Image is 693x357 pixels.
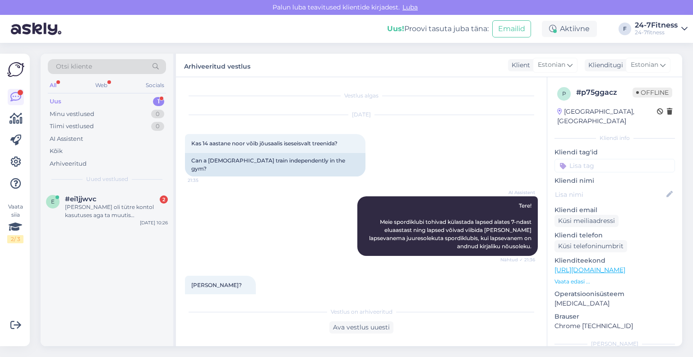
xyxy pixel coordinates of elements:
div: Klient [508,60,530,70]
div: Web [93,79,109,91]
div: Küsi telefoninumbrit [554,240,627,252]
span: 21:35 [188,177,222,184]
p: Chrome [TECHNICAL_ID] [554,321,675,331]
div: F [619,23,631,35]
input: Lisa tag [554,159,675,172]
div: # p75ggacz [576,87,633,98]
a: [URL][DOMAIN_NAME] [554,266,625,274]
span: Estonian [538,60,565,70]
div: [DATE] [185,111,538,119]
span: Luba [400,3,420,11]
p: Brauser [554,312,675,321]
div: [GEOGRAPHIC_DATA], [GEOGRAPHIC_DATA] [557,107,657,126]
div: Proovi tasuta juba täna: [387,23,489,34]
div: 0 [151,110,164,119]
span: Estonian [631,60,658,70]
div: [DATE] 10:26 [140,219,168,226]
div: Minu vestlused [50,110,94,119]
div: 0 [151,122,164,131]
div: All [48,79,58,91]
span: Vestlus on arhiveeritud [331,308,393,316]
div: [PERSON_NAME] [554,340,675,348]
p: Klienditeekond [554,256,675,265]
span: Nähtud ✓ 21:36 [500,256,535,263]
span: Uued vestlused [86,175,128,183]
span: Kas 14 aastane noor võib jõusaalis iseseisvalt treenida? [191,140,337,147]
div: AI Assistent [50,134,83,144]
div: 24-7Fitness [635,22,678,29]
span: p [562,90,566,97]
img: Askly Logo [7,61,24,78]
label: Arhiveeritud vestlus [184,59,250,71]
div: 2 [160,195,168,204]
a: 24-7Fitness24-7fitness [635,22,688,36]
p: Kliendi email [554,205,675,215]
p: [MEDICAL_DATA] [554,299,675,308]
div: Uus [50,97,61,106]
div: Aktiivne [542,21,597,37]
div: Can a [DEMOGRAPHIC_DATA] train independently in the gym? [185,153,365,176]
p: Operatsioonisüsteem [554,289,675,299]
span: AI Assistent [501,189,535,196]
span: e [51,198,55,205]
b: Uus! [387,24,404,33]
span: [PERSON_NAME]? [191,282,242,288]
p: Kliendi nimi [554,176,675,185]
div: Küsi meiliaadressi [554,215,619,227]
div: Kliendi info [554,134,675,142]
div: Vestlus algas [185,92,538,100]
p: Vaata edasi ... [554,278,675,286]
p: Kliendi telefon [554,231,675,240]
span: Otsi kliente [56,62,92,71]
div: Ava vestlus uuesti [329,321,393,334]
span: #ei1jjwvc [65,195,97,203]
span: Offline [633,88,672,97]
div: Vaata siia [7,203,23,243]
div: Arhiveeritud [50,159,87,168]
p: Kliendi tag'id [554,148,675,157]
div: Socials [144,79,166,91]
div: 2 / 3 [7,235,23,243]
div: 24-7fitness [635,29,678,36]
div: 1 [153,97,164,106]
input: Lisa nimi [555,190,665,199]
button: Emailid [492,20,531,37]
div: Tiimi vestlused [50,122,94,131]
div: Klienditugi [585,60,623,70]
div: Kõik [50,147,63,156]
div: [PERSON_NAME] oli tütre kontol kasutuses aga ta muutis [PERSON_NAME] et ma saaksin ka liituda [65,203,168,219]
